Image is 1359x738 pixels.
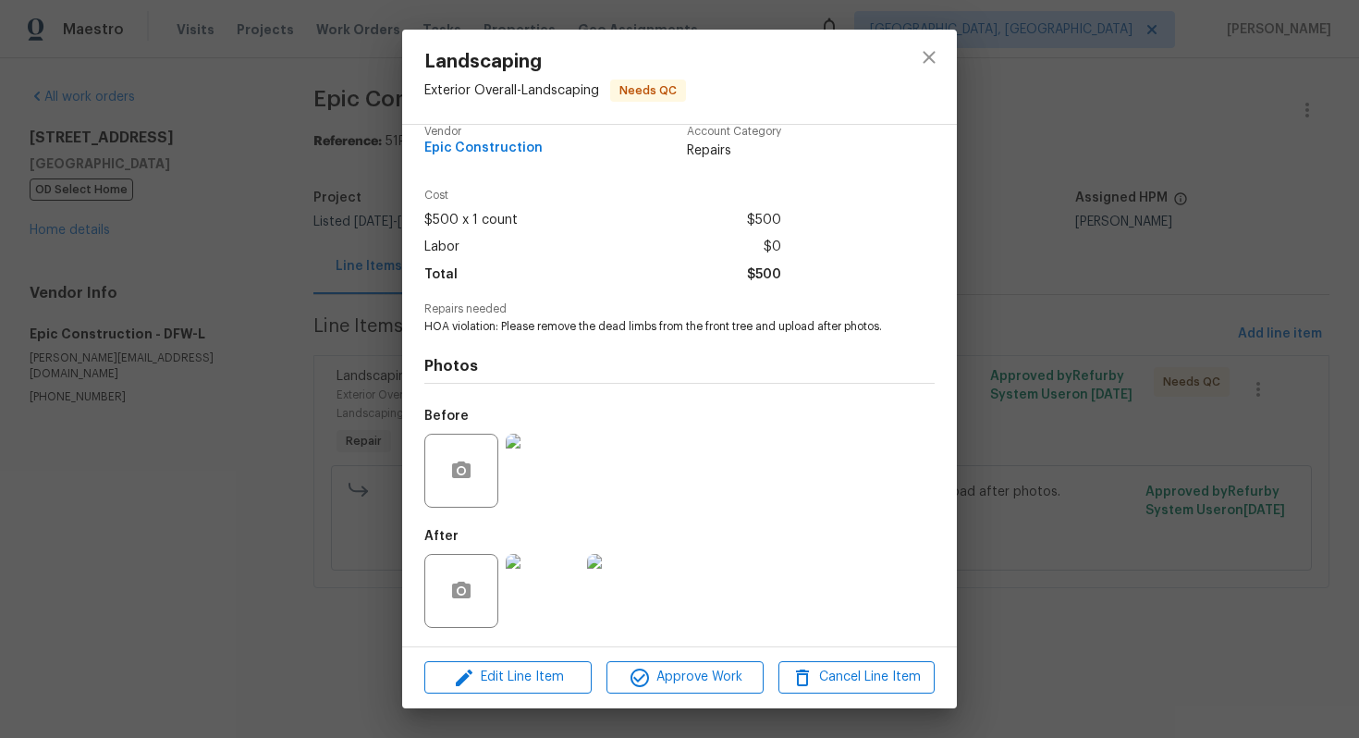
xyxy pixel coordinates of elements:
[907,35,951,80] button: close
[687,141,781,160] span: Repairs
[424,126,543,138] span: Vendor
[424,303,935,315] span: Repairs needed
[612,666,757,689] span: Approve Work
[612,81,684,100] span: Needs QC
[747,262,781,289] span: $500
[424,141,543,155] span: Epic Construction
[424,357,935,375] h4: Photos
[424,190,781,202] span: Cost
[424,661,592,694] button: Edit Line Item
[778,661,935,694] button: Cancel Line Item
[430,666,586,689] span: Edit Line Item
[687,126,781,138] span: Account Category
[784,666,929,689] span: Cancel Line Item
[606,661,763,694] button: Approve Work
[424,52,686,72] span: Landscaping
[424,84,599,97] span: Exterior Overall - Landscaping
[747,207,781,234] span: $500
[424,234,459,261] span: Labor
[424,262,458,289] span: Total
[424,207,518,234] span: $500 x 1 count
[424,530,459,543] h5: After
[424,410,469,423] h5: Before
[764,234,781,261] span: $0
[424,319,884,335] span: HOA violation: Please remove the dead limbs from the front tree and upload after photos.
